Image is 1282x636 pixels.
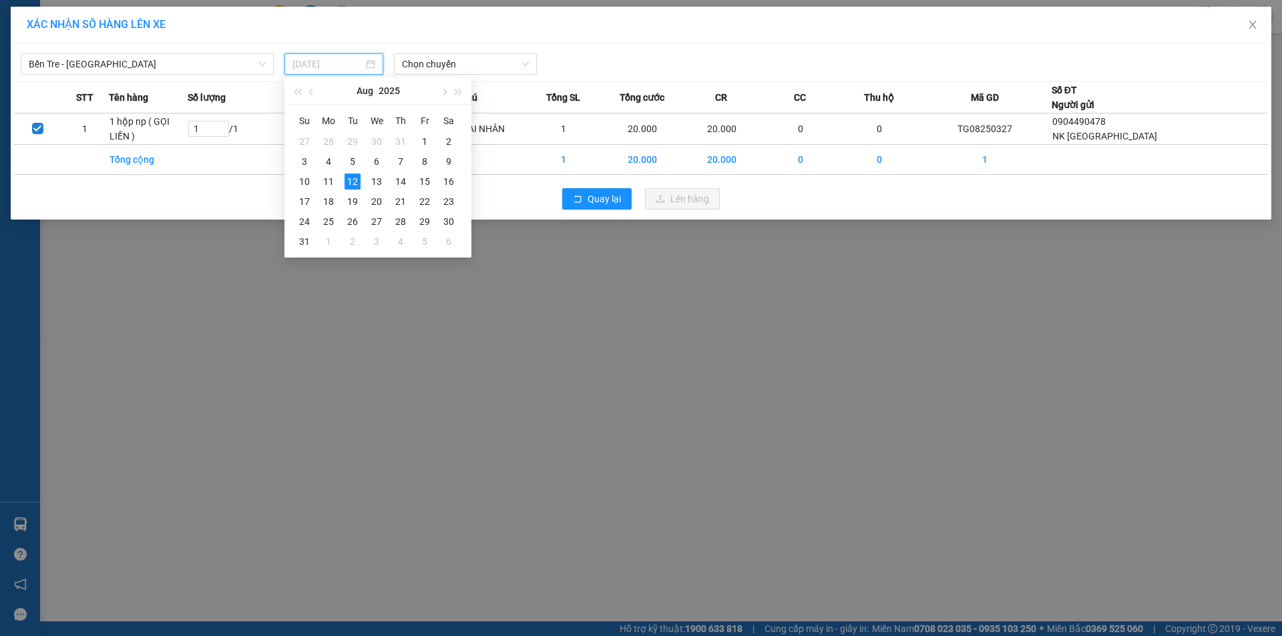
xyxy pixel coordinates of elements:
div: 12 [345,174,361,190]
div: 4 [393,234,409,250]
td: 2025-08-21 [389,192,413,212]
span: STT [76,90,93,105]
div: 31 [296,234,312,250]
button: Close [1234,7,1271,44]
span: 0904490478 [1052,116,1106,127]
td: 2025-07-28 [316,131,341,151]
th: Tu [341,110,365,131]
td: 2025-08-27 [365,212,389,232]
span: [DATE]- [27,6,112,16]
td: 1 [524,145,603,175]
td: 0 [761,113,840,145]
div: 9 [441,153,457,170]
td: 2025-08-26 [341,212,365,232]
div: 29 [417,214,433,230]
td: 2025-08-16 [437,172,461,192]
td: 2025-08-23 [437,192,461,212]
th: Sa [437,110,461,131]
td: 2025-08-05 [341,151,365,172]
div: 4 [320,153,337,170]
div: 31 [393,133,409,149]
td: 2025-07-29 [341,131,365,151]
td: 2025-08-03 [292,151,316,172]
td: 2025-08-13 [365,172,389,192]
span: Số lượng [188,90,226,105]
td: 2025-08-11 [316,172,341,192]
div: 23 [441,194,457,210]
button: Aug [357,77,373,104]
td: Tổng cộng [109,145,188,175]
div: 13 [369,174,385,190]
td: 6H MAI NHÂN [445,113,524,145]
td: 2025-08-02 [437,131,461,151]
div: 6 [369,153,385,170]
th: Mo [316,110,341,131]
div: 28 [320,133,337,149]
td: 20.000 [682,145,761,175]
div: 3 [369,234,385,250]
td: 1 hộp np ( GỌI LIỀN ) [109,113,188,145]
td: 20.000 [682,113,761,145]
div: 10 [296,174,312,190]
td: 2025-08-14 [389,172,413,192]
div: 17 [296,194,312,210]
td: 2025-08-24 [292,212,316,232]
td: 1 [919,145,1052,175]
span: 0901001099 [51,59,104,69]
div: 11 [320,174,337,190]
span: Mã GD [971,90,999,105]
div: 26 [345,214,361,230]
td: 2025-08-04 [316,151,341,172]
div: 16 [441,174,457,190]
div: 29 [345,133,361,149]
td: 2025-07-30 [365,131,389,151]
span: 0909864646 [70,83,124,93]
th: Fr [413,110,437,131]
div: 19 [345,194,361,210]
td: 2025-08-19 [341,192,365,212]
button: uploadLên hàng [645,188,720,210]
th: We [365,110,389,131]
button: 2025 [379,77,400,104]
td: 2025-08-12 [341,172,365,192]
td: 20.000 [603,113,682,145]
div: 24 [296,214,312,230]
div: 7 [393,153,409,170]
div: 2 [345,234,361,250]
span: CC [794,90,806,105]
td: 2025-07-27 [292,131,316,151]
td: 2025-09-04 [389,232,413,252]
div: 21 [393,194,409,210]
span: XÁC NHẬN SỐ HÀNG LÊN XE [27,18,166,31]
td: 2025-08-30 [437,212,461,232]
td: 1 [61,113,109,145]
td: 2025-08-08 [413,151,437,172]
td: 1 [524,113,603,145]
div: 30 [441,214,457,230]
td: 0 [761,145,840,175]
div: 30 [369,133,385,149]
span: rollback [573,194,582,205]
div: 18 [320,194,337,210]
div: 14 [393,174,409,190]
td: 2025-08-18 [316,192,341,212]
td: 2025-09-06 [437,232,461,252]
span: Quay lại [588,192,621,206]
div: 1 [417,133,433,149]
td: / 1 [188,113,287,145]
div: 2 [441,133,457,149]
td: 2025-08-06 [365,151,389,172]
td: 2025-08-29 [413,212,437,232]
td: 2025-08-25 [316,212,341,232]
div: Số ĐT Người gửi [1052,83,1094,112]
span: 18:24- [4,6,112,16]
strong: MĐH: [47,30,153,45]
span: NK [GEOGRAPHIC_DATA] [1052,131,1157,141]
span: N.gửi: [4,59,104,69]
td: 0 [840,145,919,175]
span: Chọn chuyến [402,54,529,74]
span: Bến Tre - Sài Gòn [29,54,266,74]
td: 2025-08-10 [292,172,316,192]
div: 5 [345,153,361,170]
strong: PHIẾU TRẢ HÀNG [65,18,136,28]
